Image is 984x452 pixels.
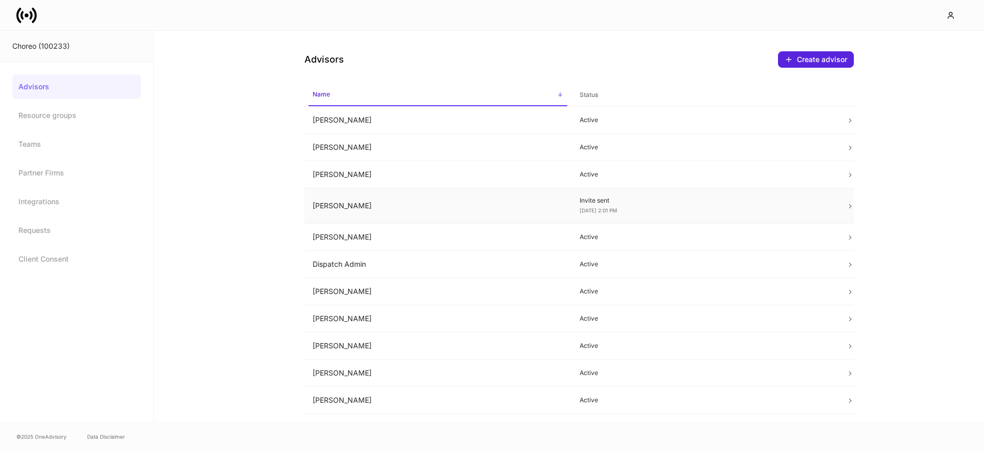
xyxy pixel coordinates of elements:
td: [PERSON_NAME] [304,161,571,188]
span: © 2025 OneAdvisory [16,433,67,441]
h4: Advisors [304,53,344,66]
td: [PERSON_NAME] [304,224,571,251]
button: Create advisor [778,51,854,68]
a: Client Consent [12,247,141,271]
td: [PERSON_NAME] [304,360,571,387]
p: Active [580,287,830,296]
h6: Status [580,90,598,100]
p: Active [580,396,830,404]
a: Requests [12,218,141,243]
p: Active [580,143,830,151]
td: Dispatch Admin [304,251,571,278]
span: Status [576,85,834,106]
td: [PERSON_NAME] [304,387,571,414]
p: Active [580,369,830,377]
td: [PERSON_NAME] [304,278,571,305]
p: Active [580,116,830,124]
p: Active [580,315,830,323]
a: Advisors [12,74,141,99]
td: [PERSON_NAME] [304,332,571,360]
a: Integrations [12,189,141,214]
p: Active [580,170,830,179]
td: [PERSON_NAME] [304,107,571,134]
p: Active [580,233,830,241]
a: Partner Firms [12,161,141,185]
a: Resource groups [12,103,141,128]
p: Active [580,260,830,268]
td: [PERSON_NAME] [304,134,571,161]
td: [PERSON_NAME] [304,305,571,332]
td: [PERSON_NAME] [304,414,571,441]
a: Data Disclaimer [87,433,125,441]
div: Create advisor [785,55,847,64]
span: Name [309,84,567,106]
h6: Name [313,89,330,99]
td: [PERSON_NAME] [304,188,571,224]
span: [DATE] 2:01 PM [580,207,617,213]
a: Teams [12,132,141,156]
div: Choreo (100233) [12,41,141,51]
p: Invite sent [580,196,830,205]
p: Active [580,342,830,350]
